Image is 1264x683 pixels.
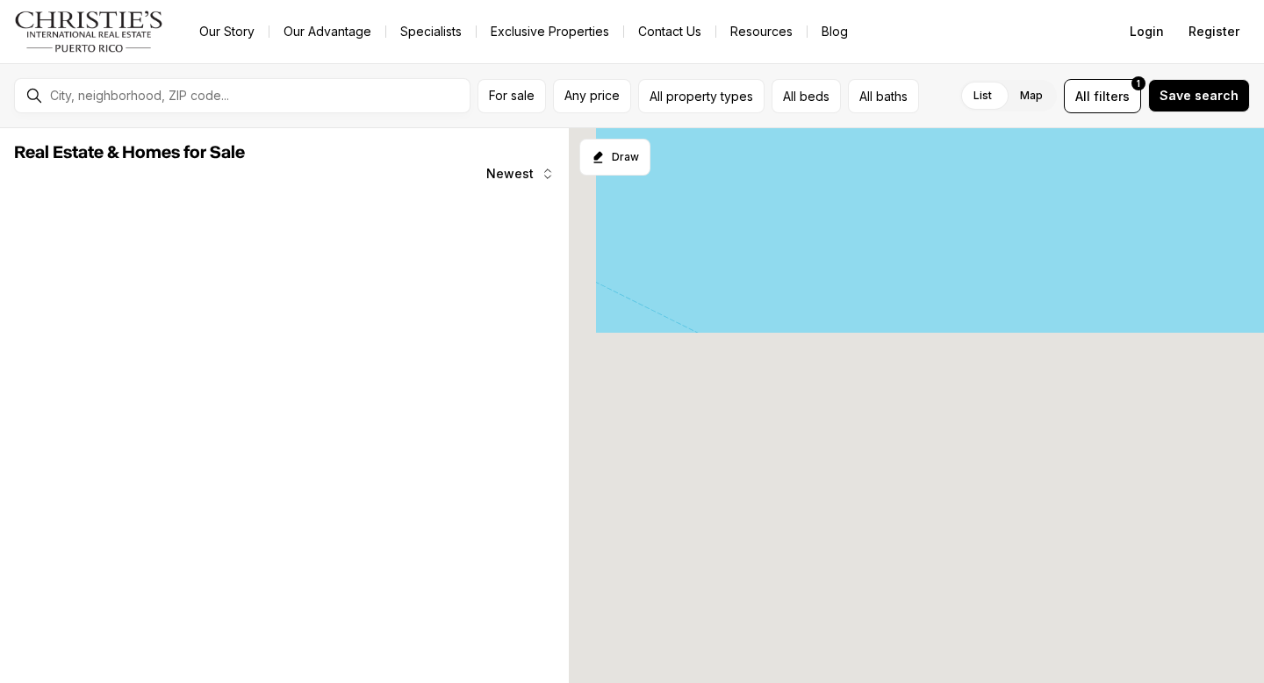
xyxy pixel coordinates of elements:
[564,89,620,103] span: Any price
[185,19,269,44] a: Our Story
[1189,25,1239,39] span: Register
[1006,80,1057,111] label: Map
[478,79,546,113] button: For sale
[638,79,765,113] button: All property types
[1075,87,1090,105] span: All
[489,89,535,103] span: For sale
[624,19,715,44] button: Contact Us
[269,19,385,44] a: Our Advantage
[716,19,807,44] a: Resources
[477,19,623,44] a: Exclusive Properties
[959,80,1006,111] label: List
[1119,14,1174,49] button: Login
[772,79,841,113] button: All beds
[1094,87,1130,105] span: filters
[14,11,164,53] img: logo
[486,167,534,181] span: Newest
[14,144,245,162] span: Real Estate & Homes for Sale
[476,156,565,191] button: Newest
[1148,79,1250,112] button: Save search
[1130,25,1164,39] span: Login
[386,19,476,44] a: Specialists
[1178,14,1250,49] button: Register
[848,79,919,113] button: All baths
[553,79,631,113] button: Any price
[808,19,862,44] a: Blog
[579,139,650,176] button: Start drawing
[1064,79,1141,113] button: Allfilters1
[1160,89,1239,103] span: Save search
[1137,76,1140,90] span: 1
